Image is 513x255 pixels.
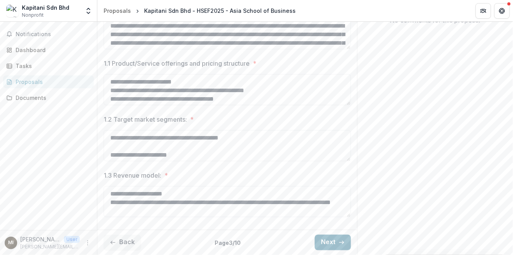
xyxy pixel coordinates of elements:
a: Tasks [3,59,94,72]
a: Dashboard [3,44,94,56]
div: Documents [16,94,88,102]
p: [PERSON_NAME][EMAIL_ADDRESS][DOMAIN_NAME] [20,243,80,250]
p: Page 3 / 10 [215,239,241,247]
p: 1.3 Revenue model: [104,171,161,180]
div: Proposals [16,78,88,86]
span: Nonprofit [22,12,44,19]
a: Proposals [3,75,94,88]
p: [PERSON_NAME] [20,235,61,243]
nav: breadcrumb [100,5,299,16]
a: Proposals [100,5,134,16]
p: 1.2 Target market segments: [104,115,187,124]
div: Kapitani Sdn Bhd - HSEF2025 - Asia School of Business [144,7,296,15]
div: Dashboard [16,46,88,54]
div: Tasks [16,62,88,70]
button: Partners [476,3,491,19]
button: Back [104,235,141,250]
button: Next [315,235,351,250]
img: Kapitani Sdn Bhd [6,5,19,17]
div: Kapitani Sdn Bhd [22,3,69,12]
div: Muhammad Iskandar [8,240,14,245]
span: Notifications [16,31,91,38]
a: Documents [3,91,94,104]
button: More [83,238,92,248]
p: User [64,236,80,243]
button: Notifications [3,28,94,40]
p: 1.1 Product/Service offerings and pricing structure [104,59,250,68]
button: Open entity switcher [83,3,94,19]
button: Get Help [494,3,510,19]
div: Proposals [104,7,131,15]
